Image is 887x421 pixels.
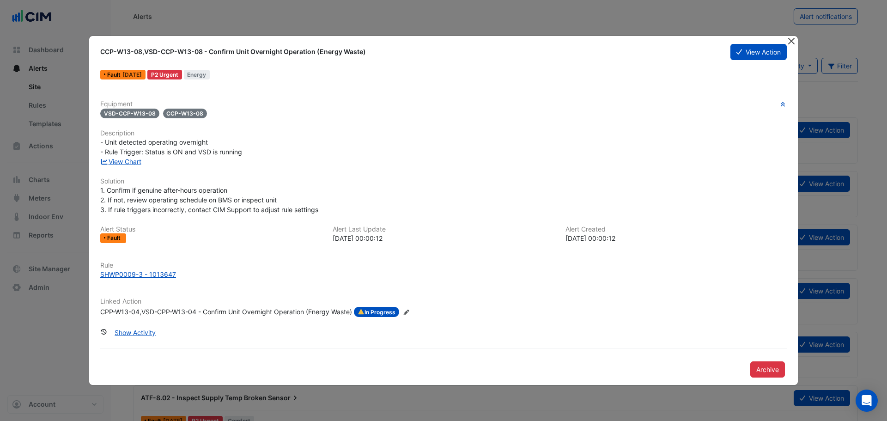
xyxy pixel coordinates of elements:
[565,226,787,233] h6: Alert Created
[100,47,719,56] div: CCP-W13-08,VSD-CCP-W13-08 - Confirm Unit Overnight Operation (Energy Waste)
[107,235,122,241] span: Fault
[184,70,210,79] span: Energy
[100,298,787,305] h6: Linked Action
[100,100,787,108] h6: Equipment
[403,309,410,316] fa-icon: Edit Linked Action
[100,269,176,279] div: SHWP0009-3 - 1013647
[163,109,207,118] span: CCP-W13-08
[565,233,787,243] div: [DATE] 00:00:12
[100,262,787,269] h6: Rule
[786,36,796,46] button: Close
[856,390,878,412] div: Open Intercom Messenger
[333,233,554,243] div: [DATE] 00:00:12
[100,307,352,317] div: CPP-W13-04,VSD-CPP-W13-04 - Confirm Unit Overnight Operation (Energy Waste)
[100,269,787,279] a: SHWP0009-3 - 1013647
[100,186,318,214] span: 1. Confirm if genuine after-hours operation 2. If not, review operating schedule on BMS or inspec...
[750,361,785,378] button: Archive
[100,177,787,185] h6: Solution
[100,109,159,118] span: VSD-CCP-W13-08
[100,138,242,156] span: - Unit detected operating overnight - Rule Trigger: Status is ON and VSD is running
[354,307,399,317] span: In Progress
[730,44,787,60] button: View Action
[109,324,162,341] button: Show Activity
[122,71,142,78] span: Tue 09-Sep-2025 00:00 IST
[147,70,182,79] div: P2 Urgent
[107,72,122,78] span: Fault
[100,129,787,137] h6: Description
[100,226,322,233] h6: Alert Status
[333,226,554,233] h6: Alert Last Update
[100,158,141,165] a: View Chart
